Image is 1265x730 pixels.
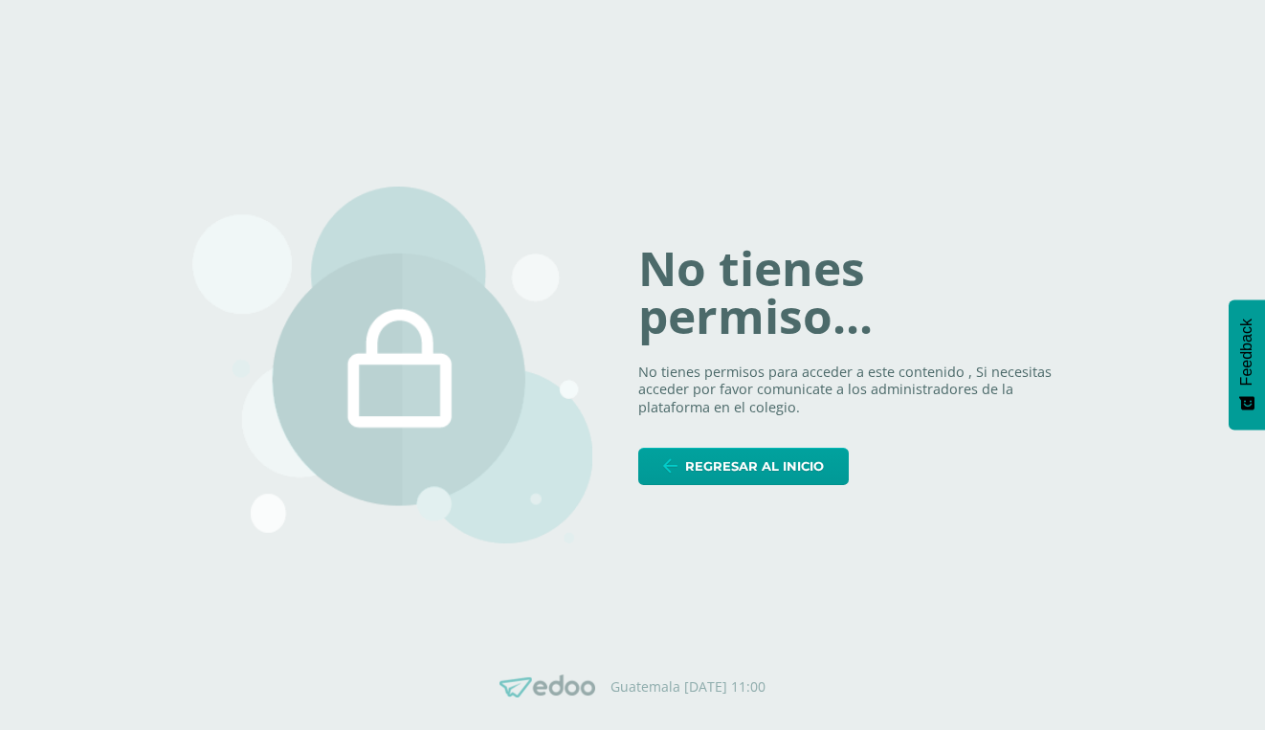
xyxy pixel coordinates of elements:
[610,678,766,696] p: Guatemala [DATE] 11:00
[1238,319,1255,386] span: Feedback
[685,449,824,484] span: Regresar al inicio
[638,364,1073,417] p: No tienes permisos para acceder a este contenido , Si necesitas acceder por favor comunicate a lo...
[499,675,595,698] img: Edoo
[1229,299,1265,430] button: Feedback - Mostrar encuesta
[192,187,592,544] img: 403.png
[638,245,1073,340] h1: No tienes permiso...
[638,448,849,485] a: Regresar al inicio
